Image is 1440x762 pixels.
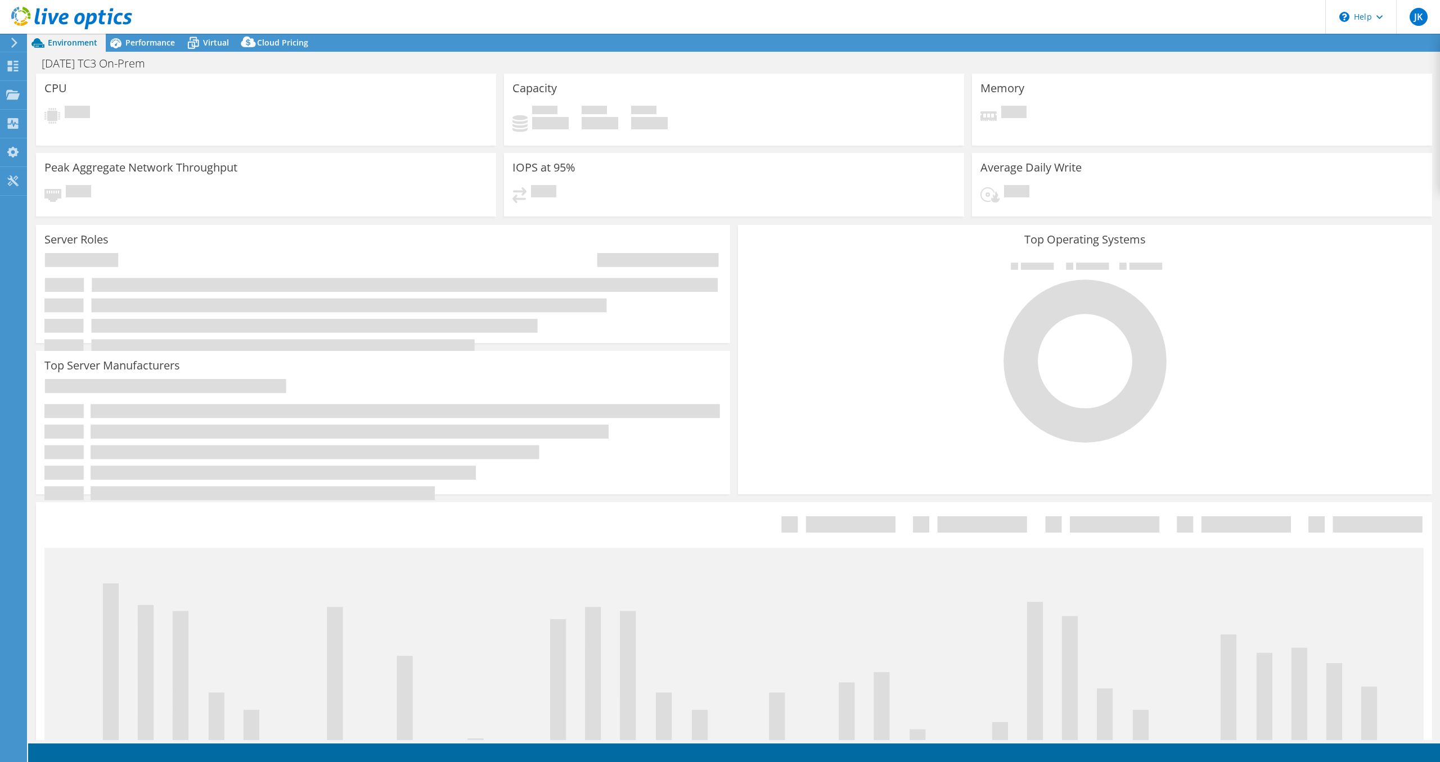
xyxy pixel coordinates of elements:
[980,82,1024,94] h3: Memory
[746,233,1424,246] h3: Top Operating Systems
[66,185,91,200] span: Pending
[44,161,237,174] h3: Peak Aggregate Network Throughput
[631,117,668,129] h4: 0 GiB
[125,37,175,48] span: Performance
[1339,12,1349,22] svg: \n
[37,57,163,70] h1: [DATE] TC3 On-Prem
[44,82,67,94] h3: CPU
[512,161,575,174] h3: IOPS at 95%
[1004,185,1029,200] span: Pending
[980,161,1082,174] h3: Average Daily Write
[44,359,180,372] h3: Top Server Manufacturers
[582,106,607,117] span: Free
[44,233,109,246] h3: Server Roles
[532,117,569,129] h4: 0 GiB
[203,37,229,48] span: Virtual
[531,185,556,200] span: Pending
[48,37,97,48] span: Environment
[631,106,656,117] span: Total
[1410,8,1428,26] span: JK
[257,37,308,48] span: Cloud Pricing
[532,106,557,117] span: Used
[1001,106,1027,121] span: Pending
[512,82,557,94] h3: Capacity
[582,117,618,129] h4: 0 GiB
[65,106,90,121] span: Pending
